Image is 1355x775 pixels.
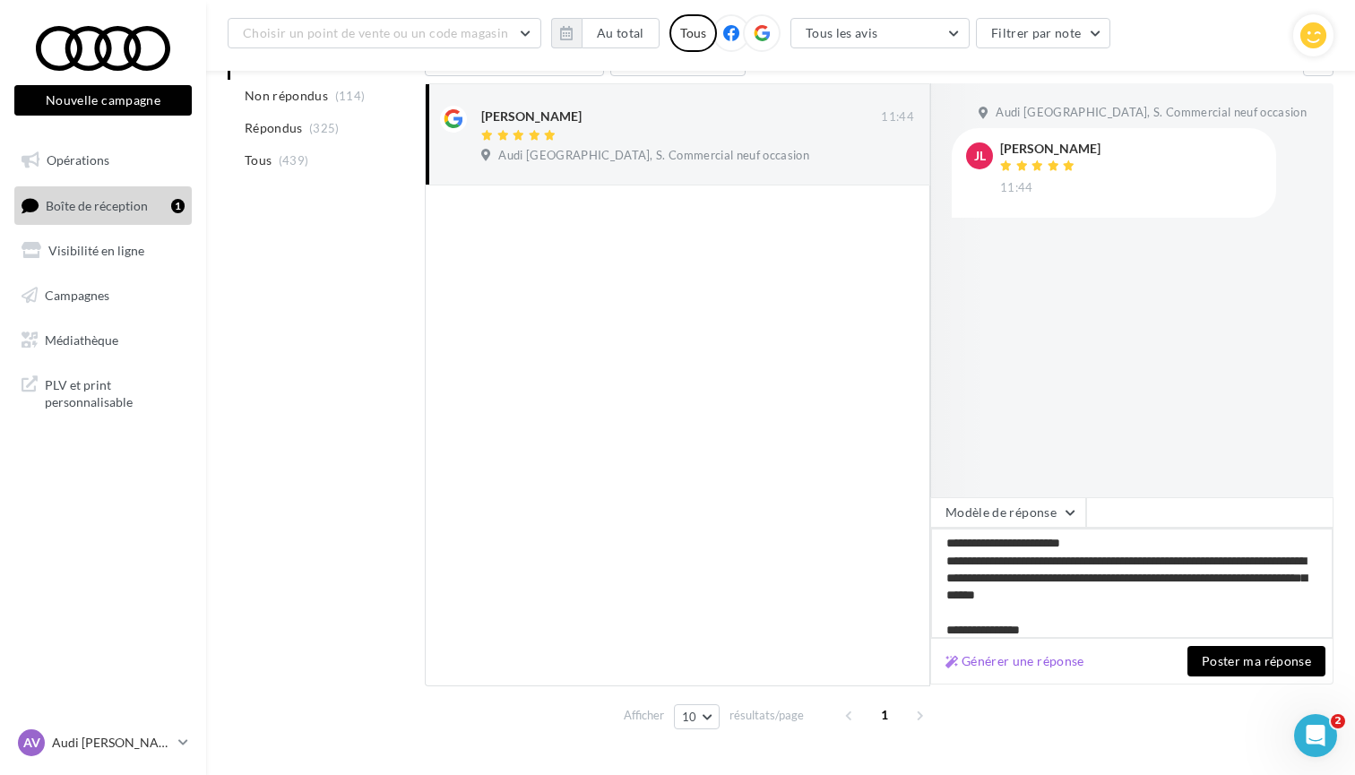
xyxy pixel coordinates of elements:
[48,243,144,258] span: Visibilité en ligne
[46,197,148,212] span: Boîte de réception
[976,18,1111,48] button: Filtrer par note
[245,87,328,105] span: Non répondus
[228,18,541,48] button: Choisir un point de vente ou un code magasin
[45,288,109,303] span: Campagnes
[1331,714,1345,728] span: 2
[881,109,914,125] span: 11:44
[1294,714,1337,757] iframe: Intercom live chat
[582,18,660,48] button: Au total
[11,186,195,225] a: Boîte de réception1
[11,322,195,359] a: Médiathèque
[11,366,195,418] a: PLV et print personnalisable
[498,148,809,164] span: Audi [GEOGRAPHIC_DATA], S. Commercial neuf occasion
[14,85,192,116] button: Nouvelle campagne
[52,734,171,752] p: Audi [PERSON_NAME]
[47,152,109,168] span: Opérations
[1000,142,1100,155] div: [PERSON_NAME]
[682,710,697,724] span: 10
[1000,180,1033,196] span: 11:44
[1187,646,1325,676] button: Poster ma réponse
[624,707,664,724] span: Afficher
[674,704,720,729] button: 10
[171,199,185,213] div: 1
[23,734,40,752] span: AV
[14,726,192,760] a: AV Audi [PERSON_NAME]
[335,89,366,103] span: (114)
[551,18,660,48] button: Au total
[309,121,340,135] span: (325)
[996,105,1307,121] span: Audi [GEOGRAPHIC_DATA], S. Commercial neuf occasion
[279,153,309,168] span: (439)
[11,277,195,314] a: Campagnes
[930,497,1086,528] button: Modèle de réponse
[938,650,1092,672] button: Générer une réponse
[245,151,272,169] span: Tous
[729,707,804,724] span: résultats/page
[11,232,195,270] a: Visibilité en ligne
[11,142,195,179] a: Opérations
[669,14,717,52] div: Tous
[45,332,118,347] span: Médiathèque
[870,701,899,729] span: 1
[974,147,986,165] span: JL
[481,108,582,125] div: [PERSON_NAME]
[243,25,508,40] span: Choisir un point de vente ou un code magasin
[245,119,303,137] span: Répondus
[790,18,970,48] button: Tous les avis
[806,25,878,40] span: Tous les avis
[45,373,185,411] span: PLV et print personnalisable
